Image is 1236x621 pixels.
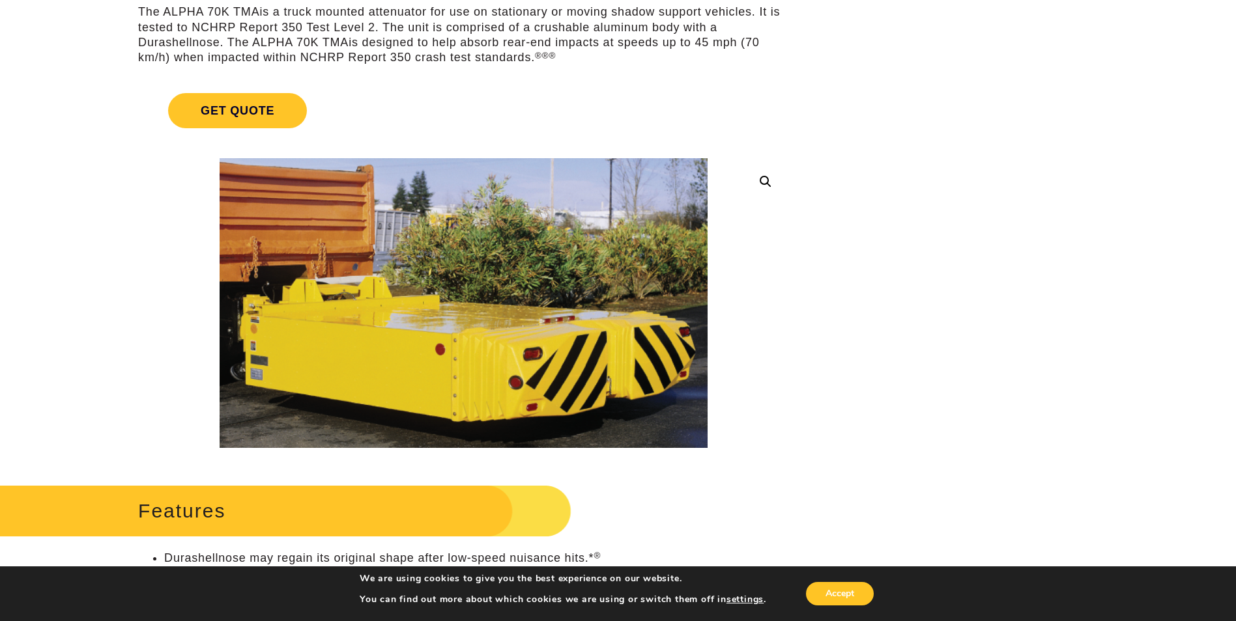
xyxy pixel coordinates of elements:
[549,51,556,61] sup: ®
[164,551,594,564] font: Durashell nose may regain its original shape after low-speed nuisance hits.*
[594,551,601,560] sup: ®
[138,5,780,64] font: The ALPHA 70K TMA is a truck mounted attenuator for use on stationary or moving shadow support ve...
[168,93,307,128] span: Get Quote
[806,582,874,605] button: Accept
[138,77,789,144] a: Get Quote
[360,573,766,585] p: We are using cookies to give you the best experience on our website.
[535,51,542,61] sup: ®
[726,594,764,605] button: settings
[764,593,766,605] font: .
[360,593,726,605] font: You can find out more about which cookies we are using or switch them off in
[542,51,549,61] sup: ®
